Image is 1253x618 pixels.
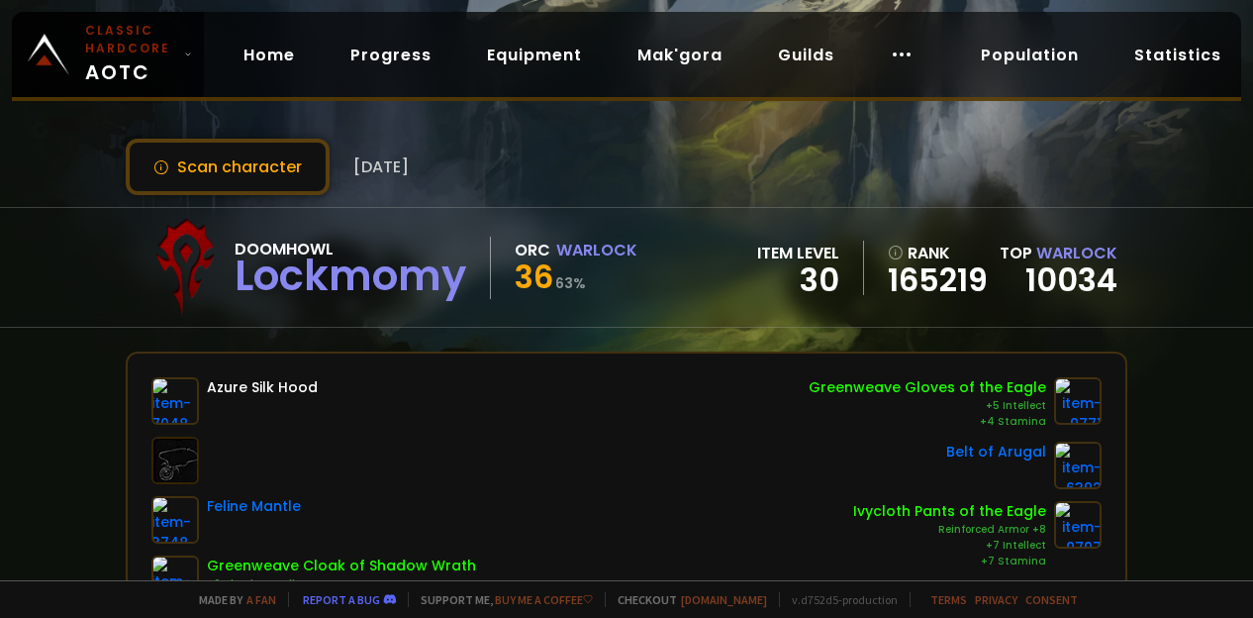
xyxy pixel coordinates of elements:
a: Terms [930,592,967,607]
img: item-3748 [151,496,199,544]
small: 63 % [555,273,586,293]
span: Support me, [408,592,593,607]
div: item level [757,241,839,265]
a: Statistics [1118,35,1237,75]
div: +7 Stamina [853,554,1046,569]
a: 10034 [1025,257,1117,302]
div: Azure Silk Hood [207,377,318,398]
div: Doomhowl [235,237,466,261]
a: Home [228,35,311,75]
div: Lockmomy [235,261,466,291]
a: Privacy [975,592,1017,607]
a: Mak'gora [622,35,738,75]
div: Orc [515,238,550,262]
img: item-9797 [1054,501,1102,549]
span: 36 [515,255,553,299]
a: Equipment [471,35,598,75]
small: Classic Hardcore [85,22,176,57]
div: +5 Intellect [809,398,1046,414]
a: [DOMAIN_NAME] [681,592,767,607]
a: Classic HardcoreAOTC [12,12,204,97]
a: Population [965,35,1095,75]
div: Greenweave Cloak of Shadow Wrath [207,556,476,576]
div: Feline Mantle [207,496,301,517]
img: item-9771 [1054,377,1102,425]
img: item-7048 [151,377,199,425]
div: rank [888,241,988,265]
a: Consent [1025,592,1078,607]
a: 165219 [888,265,988,295]
div: Reinforced Armor +8 [853,522,1046,538]
a: Progress [335,35,447,75]
div: +4 Stamina [809,414,1046,430]
a: a fan [246,592,276,607]
div: Belt of Arugal [946,442,1046,463]
span: v. d752d5 - production [779,592,898,607]
a: Buy me a coffee [495,592,593,607]
span: [DATE] [353,154,409,179]
div: 30 [757,265,839,295]
a: Report a bug [303,592,380,607]
img: item-9770 [151,556,199,603]
span: Checkout [605,592,767,607]
div: Ivycloth Pants of the Eagle [853,501,1046,522]
div: Greenweave Gloves of the Eagle [809,377,1046,398]
span: AOTC [85,22,176,87]
span: Warlock [1036,242,1117,264]
img: item-6392 [1054,442,1102,489]
a: Guilds [762,35,850,75]
button: Scan character [126,139,330,195]
div: +6 Shadow Spell Damage [207,576,476,592]
div: Warlock [556,238,637,262]
div: +7 Intellect [853,538,1046,554]
span: Made by [187,592,276,607]
div: Top [1000,241,1117,265]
